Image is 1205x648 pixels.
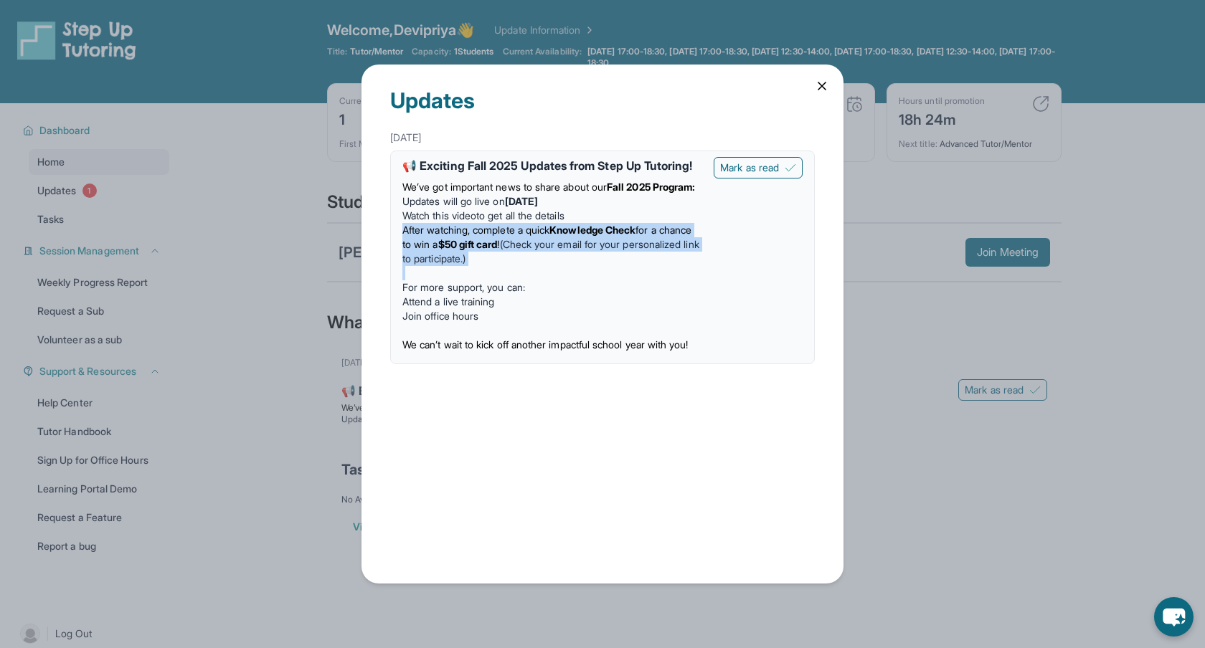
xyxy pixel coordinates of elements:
[402,224,549,236] span: After watching, complete a quick
[714,157,803,178] button: Mark as read
[1154,597,1194,637] button: chat-button
[720,161,779,175] span: Mark as read
[402,310,478,322] a: Join office hours
[607,181,695,193] strong: Fall 2025 Program:
[402,295,495,308] a: Attend a live training
[402,157,702,174] div: 📢 Exciting Fall 2025 Updates from Step Up Tutoring!
[390,65,815,125] div: Updates
[402,280,702,295] p: For more support, you can:
[402,338,689,351] span: We can’t wait to kick off another impactful school year with you!
[402,194,702,209] li: Updates will go live on
[390,125,815,151] div: [DATE]
[785,162,796,173] img: Mark as read
[549,224,635,236] strong: Knowledge Check
[402,209,702,223] li: to get all the details
[505,195,538,207] strong: [DATE]
[402,223,702,266] li: (Check your email for your personalized link to participate.)
[438,238,498,250] strong: $50 gift card
[497,238,499,250] span: !
[402,181,607,193] span: We’ve got important news to share about our
[402,209,476,221] a: Watch this video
